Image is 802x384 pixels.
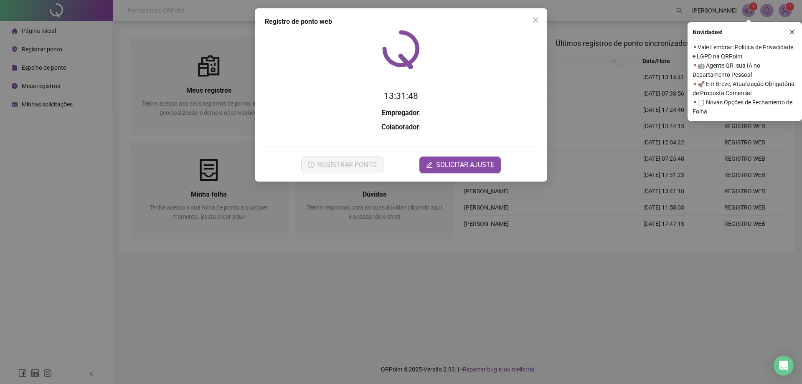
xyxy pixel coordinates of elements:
button: editSOLICITAR AJUSTE [419,157,501,173]
strong: Colaborador [381,123,419,131]
span: ⚬ Vale Lembrar: Política de Privacidade e LGPD na QRPoint [693,43,797,61]
span: close [532,17,539,23]
img: QRPoint [382,30,420,69]
div: Registro de ponto web [265,17,537,27]
span: close [789,29,795,35]
span: edit [426,162,433,168]
time: 13:31:48 [384,91,418,101]
span: ⚬ 🚀 Em Breve, Atualização Obrigatória de Proposta Comercial [693,79,797,98]
span: ⚬ 📑 Novas Opções de Fechamento de Folha [693,98,797,116]
span: SOLICITAR AJUSTE [436,160,494,170]
div: Open Intercom Messenger [774,356,794,376]
span: ⚬ 🤖 Agente QR: sua IA no Departamento Pessoal [693,61,797,79]
button: REGISTRAR PONTO [301,157,383,173]
h3: : [265,122,537,133]
button: Close [529,13,542,27]
strong: Empregador [382,109,419,117]
h3: : [265,108,537,119]
span: Novidades ! [693,28,723,37]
